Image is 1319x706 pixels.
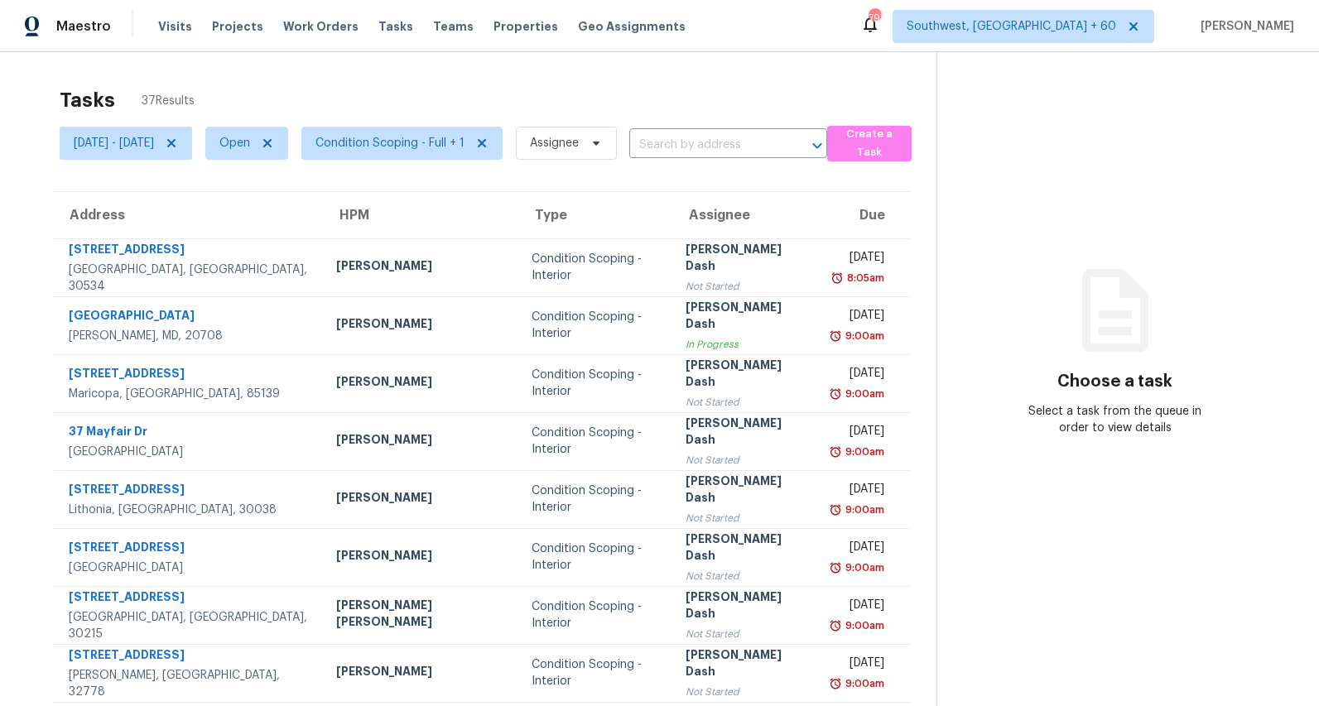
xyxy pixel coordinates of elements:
div: [GEOGRAPHIC_DATA], [GEOGRAPHIC_DATA], 30534 [69,262,310,295]
button: Open [806,134,829,157]
img: Overdue Alarm Icon [829,560,842,576]
div: 8:05am [844,270,884,286]
div: [DATE] [832,249,884,270]
span: Southwest, [GEOGRAPHIC_DATA] + 60 [907,18,1116,35]
div: Condition Scoping - Interior [532,367,659,400]
div: [DATE] [832,597,884,617]
div: [PERSON_NAME] [336,663,505,684]
div: [PERSON_NAME], MD, 20708 [69,328,310,344]
div: [PERSON_NAME] Dash [686,415,806,452]
div: Not Started [686,626,806,642]
span: [DATE] - [DATE] [74,135,154,151]
div: Not Started [686,278,806,295]
div: [STREET_ADDRESS] [69,539,310,560]
div: [PERSON_NAME] [336,431,505,452]
div: Condition Scoping - Interior [532,309,659,342]
img: Overdue Alarm Icon [829,675,842,692]
div: Not Started [686,510,806,526]
span: Open [219,135,250,151]
div: [GEOGRAPHIC_DATA] [69,560,310,576]
span: Create a Task [835,125,903,163]
div: Lithonia, [GEOGRAPHIC_DATA], 30038 [69,502,310,518]
div: [PERSON_NAME], [GEOGRAPHIC_DATA], 32778 [69,667,310,700]
div: 9:00am [842,560,884,576]
div: [GEOGRAPHIC_DATA] [69,307,310,328]
div: 9:00am [842,328,884,344]
h3: Choose a task [1057,373,1172,390]
div: [PERSON_NAME] [PERSON_NAME] [336,597,505,634]
div: Condition Scoping - Interior [532,656,659,689]
span: [PERSON_NAME] [1194,18,1294,35]
div: [DATE] [832,307,884,328]
img: Overdue Alarm Icon [829,386,842,402]
div: [PERSON_NAME] Dash [686,531,806,568]
span: Work Orders [283,18,359,35]
div: Select a task from the queue in order to view details [1027,403,1204,436]
div: [PERSON_NAME] Dash [686,357,806,394]
th: Assignee [672,192,819,238]
div: [PERSON_NAME] [336,315,505,336]
span: Properties [493,18,558,35]
th: Due [819,192,910,238]
div: Condition Scoping - Interior [532,251,659,284]
div: [PERSON_NAME] [336,257,505,278]
div: Condition Scoping - Interior [532,540,659,574]
span: Teams [433,18,474,35]
img: Overdue Alarm Icon [829,328,842,344]
div: 9:00am [842,675,884,692]
div: 9:00am [842,617,884,634]
div: [STREET_ADDRESS] [69,481,310,502]
div: [PERSON_NAME] Dash [686,588,806,626]
div: [STREET_ADDRESS] [69,646,310,667]
img: Overdue Alarm Icon [829,502,842,518]
div: [PERSON_NAME] Dash [686,473,806,510]
th: HPM [323,192,518,238]
div: [PERSON_NAME] Dash [686,299,806,336]
div: 9:00am [842,444,884,460]
div: 793 [869,10,880,26]
div: [DATE] [832,423,884,444]
div: [STREET_ADDRESS] [69,588,310,609]
th: Type [518,192,672,238]
span: Maestro [56,18,111,35]
div: Condition Scoping - Interior [532,425,659,458]
div: [GEOGRAPHIC_DATA], [GEOGRAPHIC_DATA], 30215 [69,609,310,642]
div: 37 Mayfair Dr [69,423,310,444]
div: Condition Scoping - Interior [532,483,659,516]
span: Tasks [378,21,413,32]
div: [PERSON_NAME] [336,489,505,510]
div: [STREET_ADDRESS] [69,241,310,262]
button: Create a Task [827,126,912,161]
img: Overdue Alarm Icon [830,270,844,286]
span: Geo Assignments [578,18,686,35]
div: [GEOGRAPHIC_DATA] [69,444,310,460]
span: Condition Scoping - Full + 1 [315,135,465,151]
div: [DATE] [832,481,884,502]
div: [PERSON_NAME] Dash [686,241,806,278]
div: Not Started [686,684,806,700]
div: In Progress [686,336,806,353]
div: [DATE] [832,365,884,386]
div: Condition Scoping - Interior [532,598,659,632]
div: 9:00am [842,386,884,402]
span: Assignee [530,135,579,151]
input: Search by address [629,132,781,158]
span: 37 Results [142,93,195,109]
div: Not Started [686,452,806,468]
div: Not Started [686,568,806,584]
img: Overdue Alarm Icon [829,617,842,634]
div: Not Started [686,394,806,411]
div: Maricopa, [GEOGRAPHIC_DATA], 85139 [69,386,310,402]
div: [PERSON_NAME] [336,373,505,394]
div: [PERSON_NAME] [336,547,505,568]
div: [STREET_ADDRESS] [69,365,310,386]
img: Overdue Alarm Icon [829,444,842,460]
div: 9:00am [842,502,884,518]
h2: Tasks [60,92,115,108]
div: [PERSON_NAME] Dash [686,646,806,684]
span: Visits [158,18,192,35]
span: Projects [212,18,263,35]
th: Address [53,192,323,238]
div: [DATE] [832,539,884,560]
div: [DATE] [832,655,884,675]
